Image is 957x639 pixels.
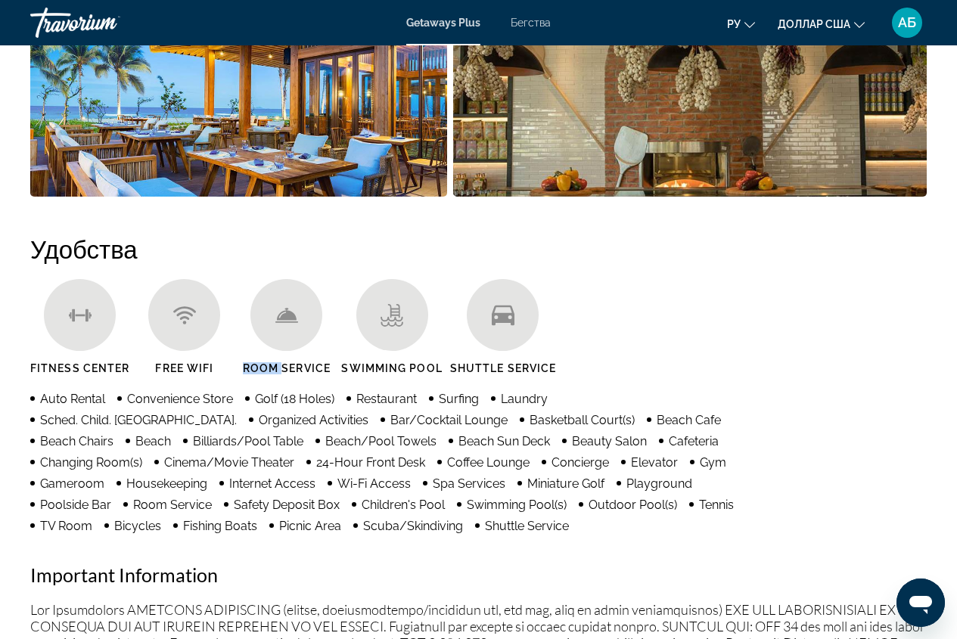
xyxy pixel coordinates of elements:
span: Swimming Pool [341,362,442,374]
span: Swimming Pool(s) [467,498,567,512]
span: Cinema/Movie Theater [164,455,294,470]
span: Fishing Boats [183,519,257,533]
span: Organized Activities [259,413,368,427]
span: Beach/Pool Towels [325,434,437,448]
span: Coffee Lounge [447,455,530,470]
font: АБ [898,14,916,30]
span: Free Wifi [155,362,213,374]
span: Bar/Cocktail Lounge [390,413,508,427]
span: Cafeteria [669,434,719,448]
a: Getaways Plus [406,17,480,29]
button: Изменить язык [727,13,755,35]
span: Shuttle Service [450,362,557,374]
span: Beauty Salon [572,434,647,448]
span: Convenience Store [127,392,233,406]
span: Playground [626,476,692,491]
span: TV Room [40,519,92,533]
span: Gym [700,455,726,470]
a: Травориум [30,3,182,42]
span: Fitness Center [30,362,129,374]
span: Poolside Bar [40,498,111,512]
span: 24-Hour Front Desk [316,455,425,470]
span: Restaurant [356,392,417,406]
span: Billiards/Pool Table [193,434,303,448]
span: Changing Room(s) [40,455,142,470]
span: Miniature Golf [527,476,604,491]
span: Bicycles [114,519,161,533]
span: Elevator [631,455,678,470]
span: Room Service [133,498,212,512]
span: Golf (18 Holes) [255,392,334,406]
span: Auto Rental [40,392,105,406]
h2: Important Information [30,563,927,586]
span: Spa Services [433,476,505,491]
span: Safety Deposit Box [234,498,340,512]
span: Concierge [552,455,609,470]
h2: Удобства [30,234,927,264]
span: Outdoor Pool(s) [589,498,677,512]
span: Gameroom [40,476,104,491]
span: Beach Chairs [40,434,113,448]
span: Internet Access [229,476,315,491]
span: Laundry [501,392,548,406]
span: Beach Cafe [657,413,721,427]
font: ру [727,18,741,30]
iframe: Кнопка запуска окна обмена сообщениями [896,579,945,627]
span: Picnic Area [279,519,341,533]
span: Wi-Fi Access [337,476,411,491]
button: Open full-screen image slider [30,8,447,197]
a: Бегства [511,17,551,29]
span: Beach [135,434,171,448]
button: Изменить валюту [778,13,865,35]
button: Меню пользователя [887,7,927,39]
span: Beach Sun Deck [458,434,550,448]
span: Surfing [439,392,479,406]
span: Basketball Court(s) [530,413,635,427]
span: Shuttle Service [485,519,569,533]
span: Sched. Child. [GEOGRAPHIC_DATA]. [40,413,237,427]
button: Open full-screen image slider [453,8,927,197]
font: доллар США [778,18,850,30]
span: Housekeeping [126,476,207,491]
span: Children's Pool [362,498,445,512]
span: Scuba/Skindiving [363,519,463,533]
span: Room Service [243,362,331,374]
span: Tennis [699,498,734,512]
